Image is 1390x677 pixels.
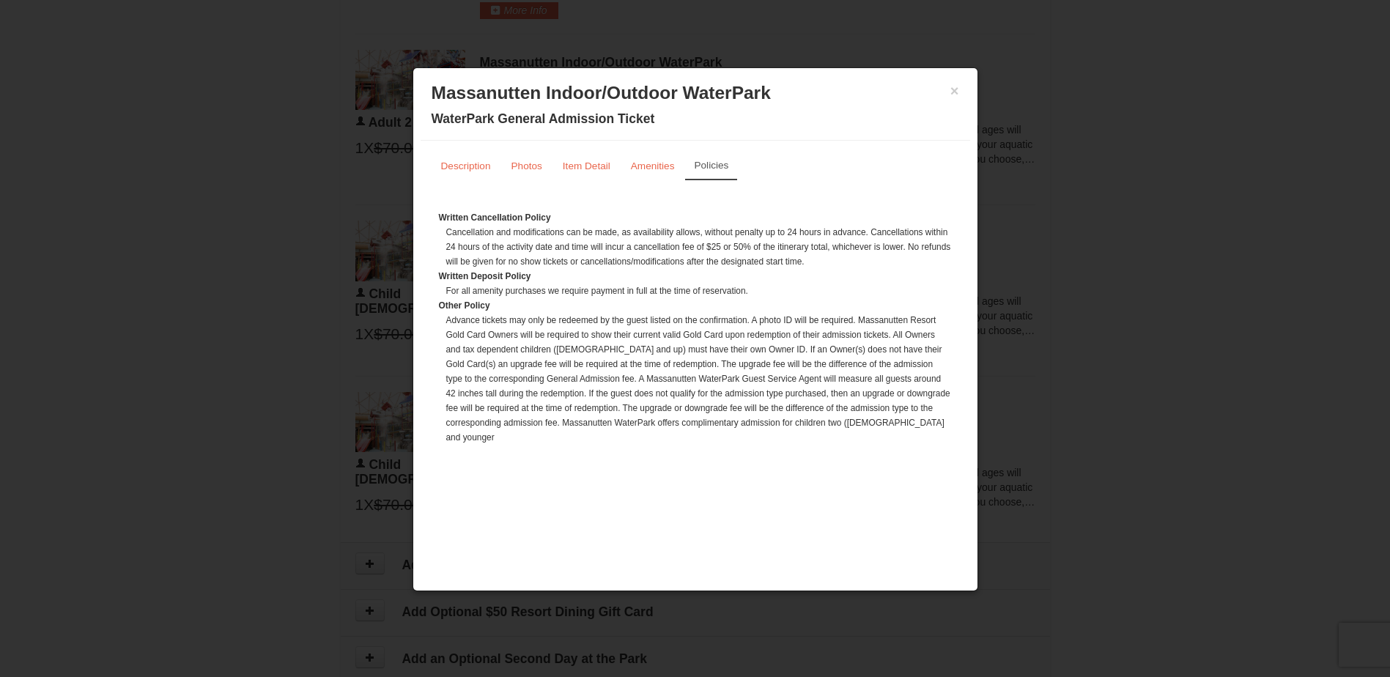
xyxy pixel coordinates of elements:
[511,160,542,171] small: Photos
[439,269,952,284] dt: Written Deposit Policy
[631,160,675,171] small: Amenities
[432,111,959,126] h4: WaterPark General Admission Ticket
[621,152,684,180] a: Amenities
[432,82,959,104] h3: Massanutten Indoor/Outdoor WaterPark
[439,298,952,313] dt: Other Policy
[432,152,500,180] a: Description
[446,284,952,298] dd: For all amenity purchases we require payment in full at the time of reservation.
[553,152,620,180] a: Item Detail
[441,160,491,171] small: Description
[502,152,552,180] a: Photos
[446,225,952,269] dd: Cancellation and modifications can be made, as availability allows, without penalty up to 24 hour...
[563,160,610,171] small: Item Detail
[446,313,952,445] dd: Advance tickets may only be redeemed by the guest listed on the confirmation. A photo ID will be ...
[685,152,737,180] a: Policies
[950,84,959,98] button: ×
[694,160,728,171] small: Policies
[439,210,952,225] dt: Written Cancellation Policy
